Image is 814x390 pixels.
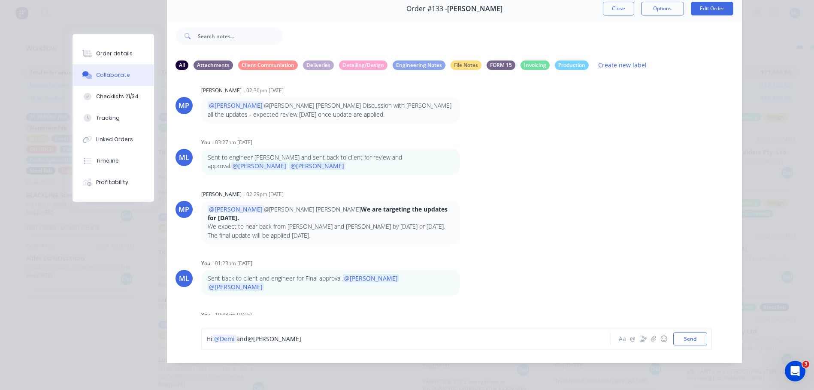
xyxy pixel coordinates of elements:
[73,64,154,86] button: Collaborate
[594,59,651,71] button: Create new label
[198,27,283,45] input: Search notes...
[659,334,669,344] button: ☺
[73,107,154,129] button: Tracking
[201,260,210,267] div: You
[96,157,119,165] div: Timeline
[212,139,252,146] div: - 03:27pm [DATE]
[73,86,154,107] button: Checklists 21/34
[785,361,805,381] iframe: Intercom live chat
[179,152,189,163] div: ML
[343,274,399,282] span: @[PERSON_NAME]
[208,153,454,171] p: Sent to engineer [PERSON_NAME] and sent back to client for review and approval.
[73,172,154,193] button: Profitability
[208,101,454,119] p: @[PERSON_NAME] [PERSON_NAME] Discussion with [PERSON_NAME] all the updates - expected review [DAT...
[212,260,252,267] div: - 01:23pm [DATE]
[231,162,287,170] span: @[PERSON_NAME]
[673,333,707,345] button: Send
[691,2,733,15] button: Edit Order
[201,139,210,146] div: You
[96,50,133,57] div: Order details
[447,5,502,13] span: [PERSON_NAME]
[176,60,188,70] div: All
[520,60,550,70] div: Invoicing
[214,335,235,343] span: @Demi
[179,204,189,215] div: MP
[617,334,628,344] button: Aa
[555,60,589,70] div: Production
[96,114,120,122] div: Tracking
[194,60,233,70] div: Attachments
[238,60,298,70] div: Client Communiation
[179,273,189,284] div: ML
[73,129,154,150] button: Linked Orders
[201,190,242,198] div: [PERSON_NAME]
[96,71,130,79] div: Collaborate
[96,178,128,186] div: Profitability
[73,150,154,172] button: Timeline
[243,190,284,198] div: - 02:29pm [DATE]
[339,60,387,70] div: Detailing/Design
[603,2,634,15] button: Close
[208,283,264,291] span: @[PERSON_NAME]
[73,43,154,64] button: Order details
[802,361,809,368] span: 3
[96,136,133,143] div: Linked Orders
[487,60,515,70] div: FORM 15
[248,335,301,343] span: @[PERSON_NAME]
[201,87,242,94] div: [PERSON_NAME]
[212,311,252,319] div: - 10:48am [DATE]
[208,205,264,213] span: @[PERSON_NAME]
[451,60,481,70] div: File Notes
[236,335,248,343] span: and
[206,335,212,343] span: Hi
[208,205,454,240] p: @[PERSON_NAME] [PERSON_NAME] We expect to hear back from [PERSON_NAME] and [PERSON_NAME] by [DATE...
[628,334,638,344] button: @
[201,311,210,319] div: You
[641,2,684,15] button: Options
[208,205,448,222] strong: We are targeting the updates for [DATE].
[289,162,345,170] span: @[PERSON_NAME]
[243,87,284,94] div: - 02:36pm [DATE]
[179,100,189,111] div: MP
[406,5,447,13] span: Order #133 -
[303,60,334,70] div: Deliveries
[393,60,445,70] div: Engineering Notes
[96,93,139,100] div: Checklists 21/34
[208,101,264,109] span: @[PERSON_NAME]
[208,274,454,292] p: Sent back to client and engineer for Final approval.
